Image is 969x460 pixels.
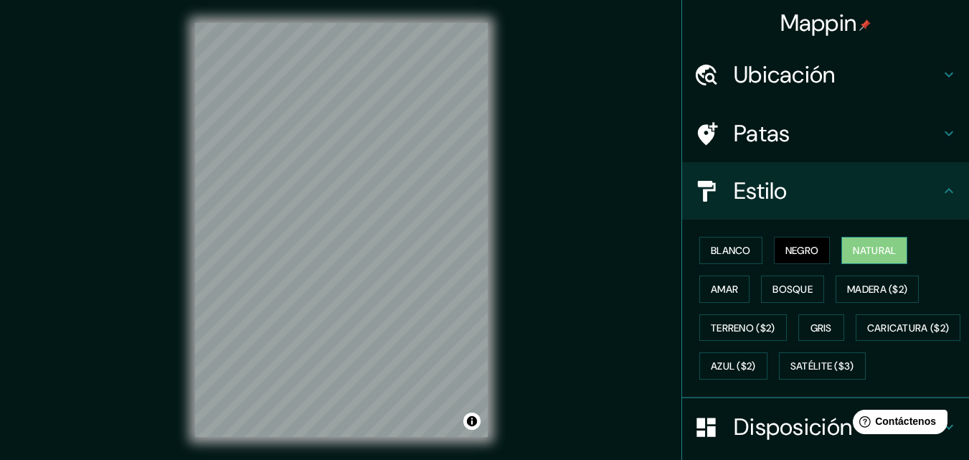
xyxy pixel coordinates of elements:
font: Gris [810,321,832,334]
button: Blanco [699,237,762,264]
font: Patas [734,118,790,149]
font: Ubicación [734,60,836,90]
button: Bosque [761,276,824,303]
button: Negro [774,237,831,264]
font: Satélite ($3) [790,360,854,373]
button: Gris [798,314,844,342]
canvas: Mapa [195,23,488,437]
font: Natural [853,244,896,257]
button: Madera ($2) [836,276,919,303]
font: Amar [711,283,738,296]
iframe: Lanzador de widgets de ayuda [841,404,953,444]
button: Satélite ($3) [779,352,866,380]
button: Natural [841,237,907,264]
font: Terreno ($2) [711,321,775,334]
font: Bosque [772,283,813,296]
font: Mappin [780,8,857,38]
div: Patas [682,105,969,162]
font: Azul ($2) [711,360,756,373]
font: Estilo [734,176,788,206]
button: Caricatura ($2) [856,314,961,342]
button: Amar [699,276,750,303]
font: Disposición [734,412,852,442]
font: Negro [785,244,819,257]
img: pin-icon.png [859,19,871,31]
button: Azul ($2) [699,352,767,380]
div: Estilo [682,162,969,220]
font: Blanco [711,244,751,257]
button: Activar o desactivar atribución [463,413,481,430]
div: Disposición [682,398,969,456]
div: Ubicación [682,46,969,103]
font: Caricatura ($2) [867,321,950,334]
button: Terreno ($2) [699,314,787,342]
font: Madera ($2) [847,283,907,296]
